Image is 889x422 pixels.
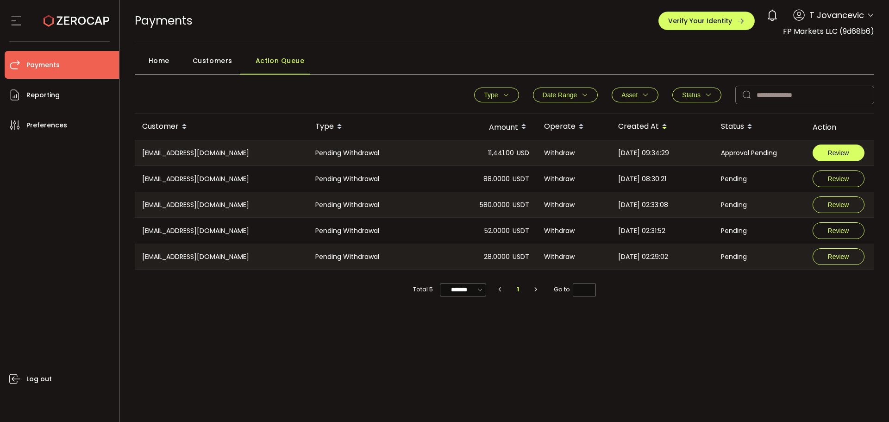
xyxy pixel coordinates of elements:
span: Home [149,51,169,70]
span: Go to [554,283,596,296]
span: Asset [621,91,638,99]
span: Status [682,91,701,99]
span: Total 5 [413,283,433,296]
button: Review [813,145,864,161]
span: Pending [721,200,747,210]
span: Withdraw [544,226,575,236]
button: Asset [612,88,658,102]
button: Review [813,196,864,213]
div: Customer [135,119,308,135]
span: Pending Withdrawal [315,148,379,158]
span: 28.0000 [484,252,510,262]
span: [DATE] 02:33:08 [618,200,668,210]
span: Pending [721,252,747,262]
span: Payments [26,58,60,72]
span: Verify Your Identity [668,18,732,24]
div: Action [805,122,875,132]
span: USDT [513,252,529,262]
span: USDT [513,174,529,184]
span: Withdraw [544,200,575,210]
div: Operate [537,119,611,135]
span: 88.0000 [483,174,510,184]
span: Withdraw [544,174,575,184]
span: [EMAIL_ADDRESS][DOMAIN_NAME] [142,174,249,184]
span: Pending [721,226,747,236]
span: Date Range [543,91,577,99]
button: Status [672,88,721,102]
span: Reporting [26,88,60,102]
span: Payments [135,13,193,29]
span: [EMAIL_ADDRESS][DOMAIN_NAME] [142,252,249,262]
button: Date Range [533,88,598,102]
span: Pending Withdrawal [315,226,379,236]
div: Created At [611,119,714,135]
button: Type [474,88,519,102]
span: Preferences [26,119,67,132]
span: Log out [26,372,52,386]
span: [EMAIL_ADDRESS][DOMAIN_NAME] [142,200,249,210]
span: Pending Withdrawal [315,174,379,184]
span: Withdraw [544,252,575,262]
div: Amount [411,119,537,135]
span: Customers [193,51,232,70]
span: Review [828,253,849,260]
span: USDT [513,226,529,236]
div: Type [308,119,411,135]
span: FP Markets LLC (9d68b6) [783,26,874,37]
span: Review [828,227,849,234]
span: [EMAIL_ADDRESS][DOMAIN_NAME] [142,226,249,236]
span: [DATE] 02:31:52 [618,226,665,236]
span: Review [828,176,849,182]
span: Pending [721,174,747,184]
span: 11,441.00 [488,148,514,158]
span: Withdraw [544,148,575,158]
span: 52.0000 [484,226,510,236]
span: Approval Pending [721,148,777,158]
span: Pending Withdrawal [315,252,379,262]
span: T Jovancevic [809,9,864,21]
button: Verify Your Identity [658,12,755,30]
button: Review [813,170,864,187]
span: Type [484,91,498,99]
span: [EMAIL_ADDRESS][DOMAIN_NAME] [142,148,249,158]
li: 1 [510,283,526,296]
span: Action Queue [256,51,305,70]
span: Review [828,150,849,156]
span: Review [828,202,849,208]
div: Status [714,119,805,135]
span: [DATE] 09:34:29 [618,148,669,158]
span: USD [517,148,529,158]
span: [DATE] 08:30:21 [618,174,666,184]
span: USDT [513,200,529,210]
span: 580.0000 [480,200,510,210]
iframe: Chat Widget [781,322,889,422]
span: Pending Withdrawal [315,200,379,210]
button: Review [813,222,864,239]
span: [DATE] 02:29:02 [618,252,668,262]
button: Review [813,248,864,265]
